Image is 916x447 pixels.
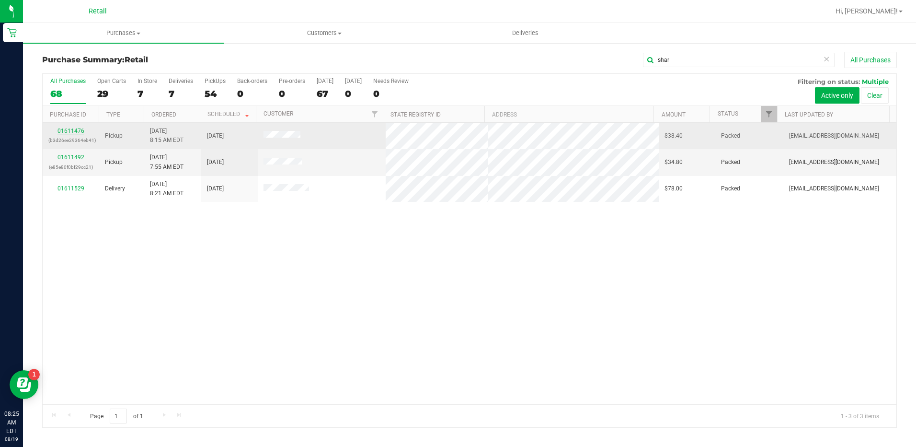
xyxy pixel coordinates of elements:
[789,158,879,167] span: [EMAIL_ADDRESS][DOMAIN_NAME]
[57,128,84,134] a: 01611476
[833,409,887,423] span: 1 - 3 of 3 items
[844,52,897,68] button: All Purchases
[28,369,40,380] iframe: Resource center unread badge
[50,88,86,99] div: 68
[97,88,126,99] div: 29
[721,184,740,193] span: Packed
[861,87,889,104] button: Clear
[761,106,777,122] a: Filter
[42,56,327,64] h3: Purchase Summary:
[207,131,224,141] span: [DATE]
[718,110,738,117] a: Status
[390,111,441,118] a: State Registry ID
[207,111,251,118] a: Scheduled
[50,78,86,84] div: All Purchases
[169,78,193,84] div: Deliveries
[721,131,740,141] span: Packed
[317,88,333,99] div: 67
[7,28,17,37] inline-svg: Retail
[105,184,125,193] span: Delivery
[279,88,305,99] div: 0
[50,111,86,118] a: Purchase ID
[169,88,193,99] div: 7
[815,87,859,104] button: Active only
[317,78,333,84] div: [DATE]
[367,106,383,122] a: Filter
[97,78,126,84] div: Open Carts
[224,29,424,37] span: Customers
[10,370,38,399] iframe: Resource center
[789,184,879,193] span: [EMAIL_ADDRESS][DOMAIN_NAME]
[151,111,176,118] a: Ordered
[664,184,683,193] span: $78.00
[207,184,224,193] span: [DATE]
[57,154,84,161] a: 01611492
[137,78,157,84] div: In Store
[499,29,551,37] span: Deliveries
[237,78,267,84] div: Back-orders
[345,88,362,99] div: 0
[105,131,123,141] span: Pickup
[662,111,686,118] a: Amount
[57,185,84,192] a: 01611529
[207,158,224,167] span: [DATE]
[224,23,424,43] a: Customers
[279,78,305,84] div: Pre-orders
[823,53,830,65] span: Clear
[237,88,267,99] div: 0
[23,23,224,43] a: Purchases
[89,7,107,15] span: Retail
[664,131,683,141] span: $38.40
[205,78,226,84] div: PickUps
[345,78,362,84] div: [DATE]
[643,53,835,67] input: Search Purchase ID, Original ID, State Registry ID or Customer Name...
[150,127,183,145] span: [DATE] 8:15 AM EDT
[425,23,626,43] a: Deliveries
[373,88,409,99] div: 0
[785,111,833,118] a: Last Updated By
[110,409,127,423] input: 1
[23,29,224,37] span: Purchases
[82,409,151,423] span: Page of 1
[4,435,19,443] p: 08/19
[721,158,740,167] span: Packed
[664,158,683,167] span: $34.80
[484,106,653,123] th: Address
[862,78,889,85] span: Multiple
[373,78,409,84] div: Needs Review
[125,55,148,64] span: Retail
[48,136,93,145] p: (b3d26ee29364eb41)
[106,111,120,118] a: Type
[137,88,157,99] div: 7
[798,78,860,85] span: Filtering on status:
[48,163,93,172] p: (e85e80f0bf29cc21)
[836,7,898,15] span: Hi, [PERSON_NAME]!
[789,131,879,141] span: [EMAIL_ADDRESS][DOMAIN_NAME]
[263,110,293,117] a: Customer
[105,158,123,167] span: Pickup
[150,180,183,198] span: [DATE] 8:21 AM EDT
[4,410,19,435] p: 08:25 AM EDT
[150,153,183,171] span: [DATE] 7:55 AM EDT
[205,88,226,99] div: 54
